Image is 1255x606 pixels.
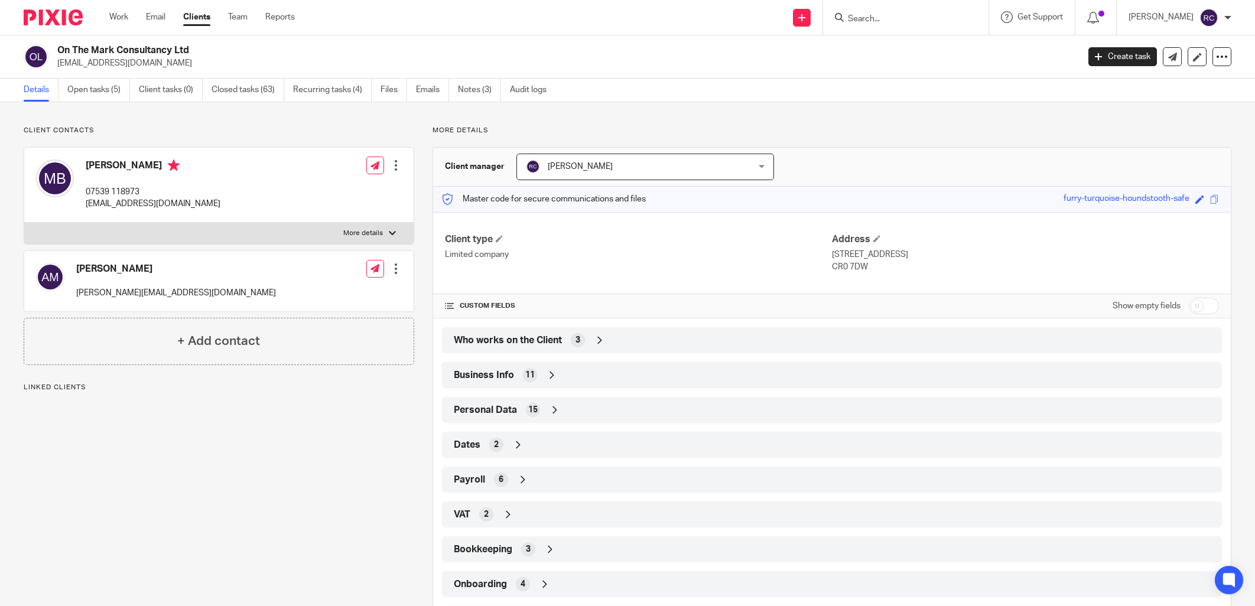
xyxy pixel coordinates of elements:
p: Linked clients [24,383,414,392]
p: More details [433,126,1231,135]
a: Create task [1088,47,1157,66]
span: 2 [494,439,499,451]
div: furry-turquoise-houndstooth-safe [1064,193,1189,206]
span: Personal Data [454,404,517,416]
p: CR0 7DW [832,261,1219,273]
span: 3 [526,543,531,555]
p: [EMAIL_ADDRESS][DOMAIN_NAME] [86,198,220,210]
span: 4 [521,578,525,590]
p: Master code for secure communications and files [442,193,646,205]
p: 07539 118973 [86,186,220,198]
img: svg%3E [36,159,74,197]
img: Pixie [24,9,83,25]
p: More details [343,229,383,238]
h3: Client manager [445,161,505,172]
h4: + Add contact [177,332,260,350]
h4: CUSTOM FIELDS [445,301,832,311]
p: [EMAIL_ADDRESS][DOMAIN_NAME] [57,57,1071,69]
a: Recurring tasks (4) [293,79,372,102]
a: Reports [265,11,295,23]
a: Clients [183,11,210,23]
span: Bookkeeping [454,543,512,556]
img: svg%3E [1199,8,1218,27]
span: Payroll [454,474,485,486]
span: 15 [528,404,538,416]
a: Files [381,79,407,102]
span: 11 [525,369,535,381]
h2: On The Mark Consultancy Ltd [57,44,868,57]
a: Client tasks (0) [139,79,203,102]
img: svg%3E [36,263,64,291]
a: Email [146,11,165,23]
span: VAT [454,509,470,521]
a: Notes (3) [458,79,501,102]
i: Primary [168,159,180,171]
span: Onboarding [454,578,507,591]
h4: Client type [445,233,832,246]
a: Open tasks (5) [67,79,130,102]
h4: Address [832,233,1219,246]
p: [STREET_ADDRESS] [832,249,1219,260]
p: [PERSON_NAME] [1129,11,1194,23]
h4: [PERSON_NAME] [86,159,220,174]
p: Limited company [445,249,832,260]
a: Audit logs [510,79,555,102]
p: Client contacts [24,126,414,135]
label: Show empty fields [1113,300,1181,312]
span: 2 [484,509,489,520]
a: Emails [416,79,449,102]
span: 3 [576,334,580,346]
span: Get Support [1017,13,1063,21]
img: svg%3E [24,44,48,69]
input: Search [847,14,953,25]
span: [PERSON_NAME] [548,162,613,171]
p: [PERSON_NAME][EMAIL_ADDRESS][DOMAIN_NAME] [76,287,276,299]
a: Team [228,11,248,23]
span: 6 [499,474,503,486]
a: Closed tasks (63) [212,79,284,102]
span: Dates [454,439,480,451]
h4: [PERSON_NAME] [76,263,276,275]
a: Work [109,11,128,23]
img: svg%3E [526,159,540,174]
a: Details [24,79,58,102]
span: Who works on the Client [454,334,562,347]
span: Business Info [454,369,514,382]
